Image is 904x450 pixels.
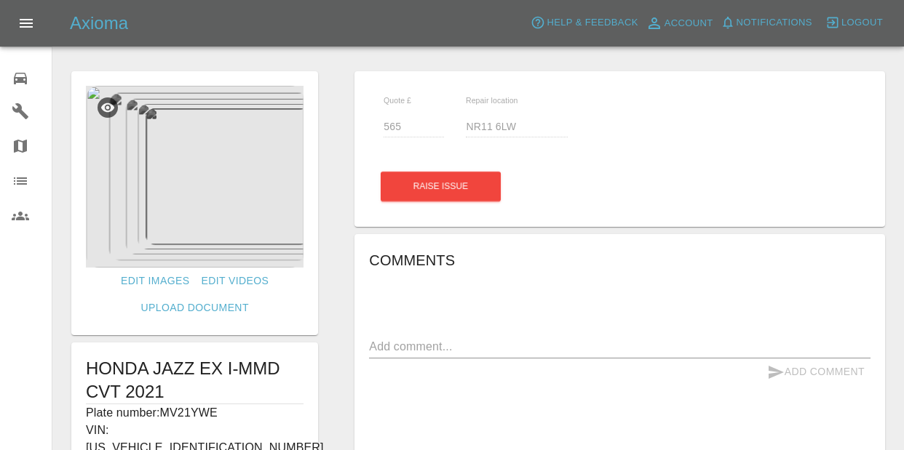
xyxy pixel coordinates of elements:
a: Edit Videos [195,268,274,294]
h5: Axioma [70,12,128,35]
button: Raise issue [381,172,501,201]
h1: HONDA JAZZ EX I-MMD CVT 2021 [86,357,304,403]
a: Account [642,12,717,35]
h6: Comments [369,249,871,272]
button: Logout [822,12,887,34]
a: Edit Images [115,268,195,294]
button: Open drawer [9,6,44,41]
span: Repair location [466,96,518,105]
span: Account [665,15,713,32]
span: Help & Feedback [547,15,638,31]
button: Help & Feedback [527,12,641,34]
p: Plate number: MV21YWE [86,404,304,422]
span: Logout [841,15,883,31]
button: Notifications [717,12,816,34]
img: 8ca81d30-d4ad-42ea-92a9-f89bae069d3d [86,86,304,268]
a: Upload Document [135,294,254,321]
span: Quote £ [384,96,411,105]
span: Notifications [737,15,812,31]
